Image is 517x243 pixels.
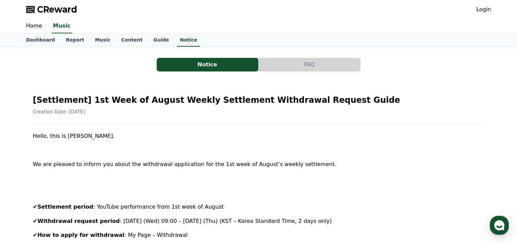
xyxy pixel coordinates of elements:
[93,204,224,210] span: : YouTube performance from 1st week of August
[476,5,491,14] a: Login
[37,232,124,238] strong: How to apply for withdrawal
[52,19,72,33] a: Music
[26,4,77,15] a: CReward
[37,4,77,15] span: CReward
[21,19,48,33] a: Home
[124,232,188,238] span: : My Page – Withdrawal
[33,218,37,224] span: ✔
[21,34,61,47] a: Dashboard
[259,58,360,71] button: FAQ
[37,204,93,210] strong: Settlement period
[33,95,484,106] h2: [Settlement] 1st Week of August Weekly Settlement Withdrawal Request Guide
[33,204,37,210] span: ✔
[33,232,37,238] span: ✔
[61,34,90,47] a: Report
[33,161,337,167] span: We are pleased to inform you about the withdrawal application for the 1st week of August’s weekly...
[148,34,174,47] a: Guide
[37,218,120,224] strong: Withdrawal request period
[120,218,332,224] span: : [DATE] (Wed) 09:00 – [DATE] (Thu) (KST – Korea Standard Time, 2 days only)
[157,58,258,71] button: Notice
[33,133,115,139] span: Hello, this is [PERSON_NAME].
[33,109,85,114] span: Creation Date: [DATE]
[177,34,200,47] a: Notice
[116,34,148,47] a: Content
[89,34,116,47] a: Music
